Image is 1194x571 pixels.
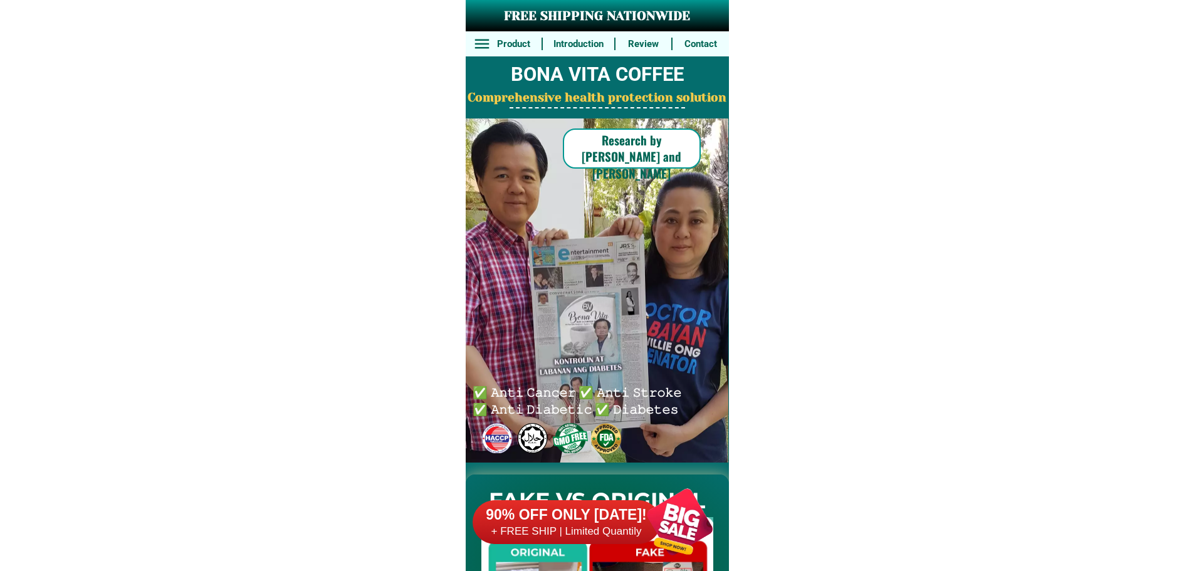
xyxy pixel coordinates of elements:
[473,506,661,525] h6: 90% OFF ONLY [DATE]!
[563,132,701,182] h6: Research by [PERSON_NAME] and [PERSON_NAME]
[679,37,722,51] h6: Contact
[466,7,729,26] h3: FREE SHIPPING NATIONWIDE
[473,525,661,538] h6: + FREE SHIP | Limited Quantily
[622,37,665,51] h6: Review
[473,383,687,416] h6: ✅ 𝙰𝚗𝚝𝚒 𝙲𝚊𝚗𝚌𝚎𝚛 ✅ 𝙰𝚗𝚝𝚒 𝚂𝚝𝚛𝚘𝚔𝚎 ✅ 𝙰𝚗𝚝𝚒 𝙳𝚒𝚊𝚋𝚎𝚝𝚒𝚌 ✅ 𝙳𝚒𝚊𝚋𝚎𝚝𝚎𝚜
[466,485,729,518] h2: FAKE VS ORIGINAL
[466,60,729,90] h2: BONA VITA COFFEE
[466,89,729,107] h2: Comprehensive health protection solution
[549,37,607,51] h6: Introduction
[492,37,535,51] h6: Product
